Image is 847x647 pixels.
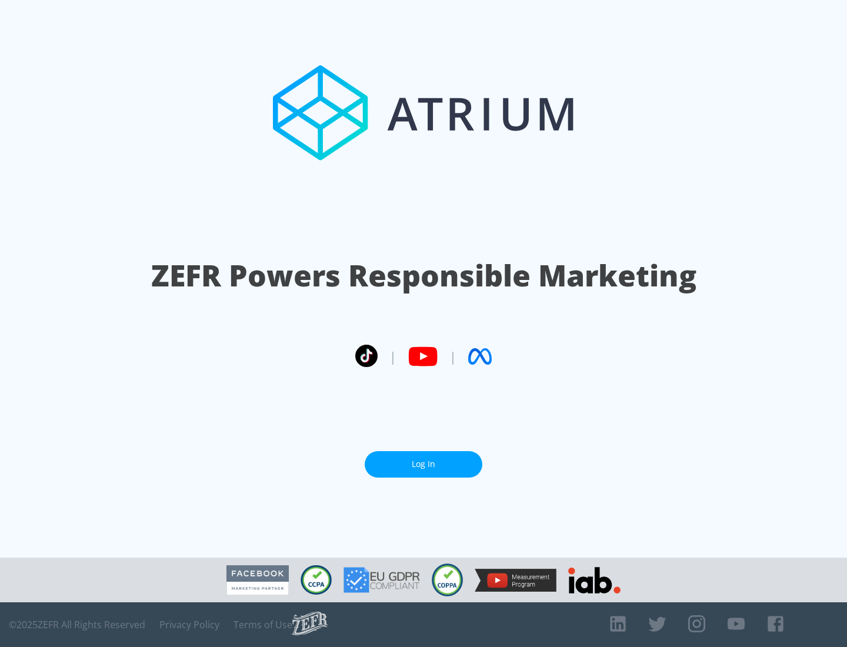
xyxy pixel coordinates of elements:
a: Privacy Policy [159,619,219,631]
img: CCPA Compliant [301,565,332,595]
img: GDPR Compliant [344,567,420,593]
h1: ZEFR Powers Responsible Marketing [151,255,696,296]
img: Facebook Marketing Partner [226,565,289,595]
span: | [449,348,456,365]
span: © 2025 ZEFR All Rights Reserved [9,619,145,631]
img: IAB [568,567,621,593]
a: Terms of Use [234,619,292,631]
img: COPPA Compliant [432,563,463,596]
img: YouTube Measurement Program [475,569,556,592]
a: Log In [365,451,482,478]
span: | [389,348,396,365]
